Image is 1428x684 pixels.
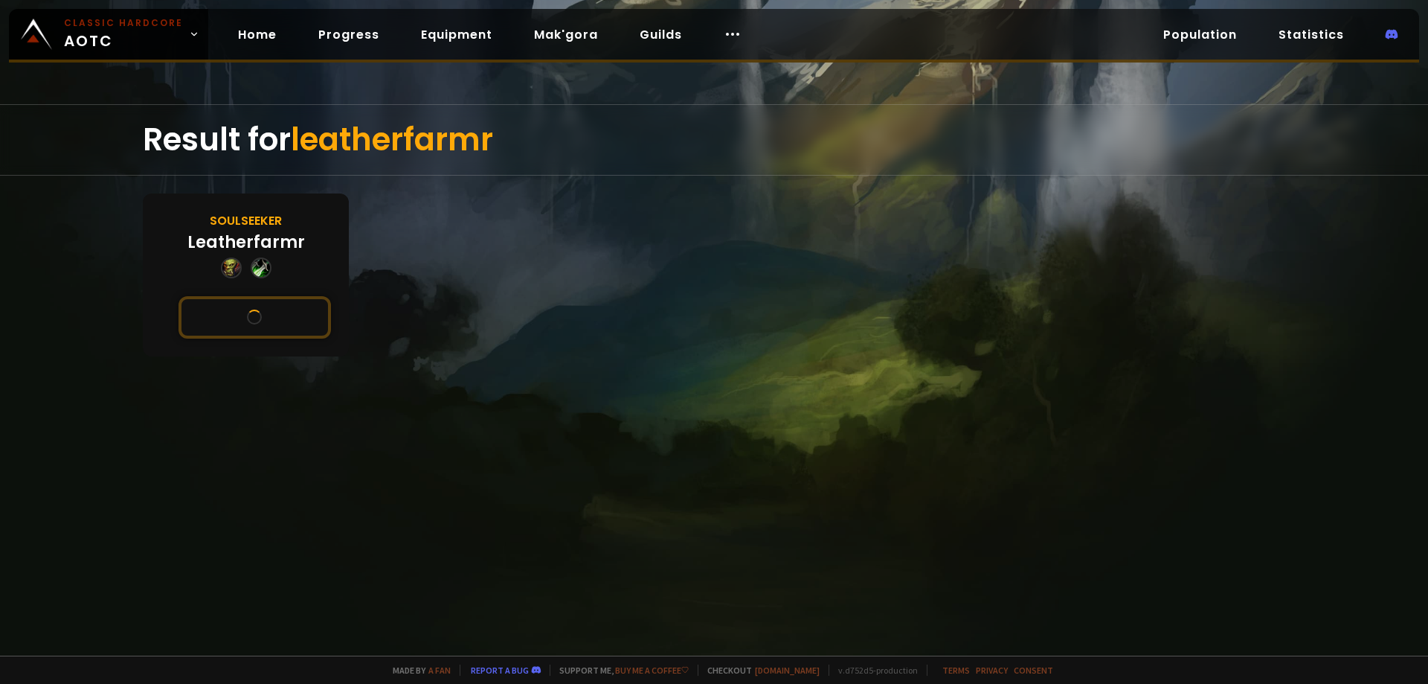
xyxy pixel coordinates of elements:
[615,665,689,676] a: Buy me a coffee
[409,19,504,50] a: Equipment
[755,665,820,676] a: [DOMAIN_NAME]
[522,19,610,50] a: Mak'gora
[1267,19,1356,50] a: Statistics
[306,19,391,50] a: Progress
[1151,19,1249,50] a: Population
[829,665,918,676] span: v. d752d5 - production
[210,211,282,230] div: Soulseeker
[471,665,529,676] a: Report a bug
[1014,665,1053,676] a: Consent
[226,19,289,50] a: Home
[64,16,183,30] small: Classic Hardcore
[187,230,305,255] div: Leatherfarmr
[550,665,689,676] span: Support me,
[384,665,451,676] span: Made by
[178,296,331,339] button: See this character
[9,9,208,60] a: Classic HardcoreAOTC
[628,19,694,50] a: Guilds
[291,118,493,162] span: leatherfarmr
[698,665,820,676] span: Checkout
[143,105,1285,175] div: Result for
[976,665,1008,676] a: Privacy
[428,665,451,676] a: a fan
[64,16,183,52] span: AOTC
[942,665,970,676] a: Terms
